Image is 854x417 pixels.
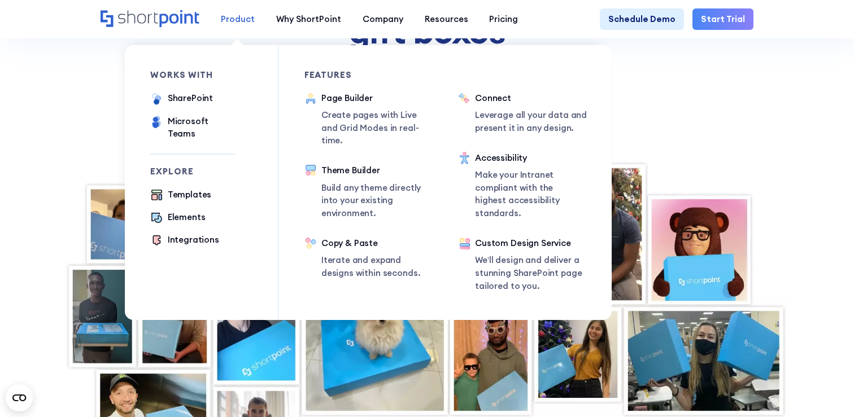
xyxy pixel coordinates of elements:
div: Product [221,13,255,26]
p: Make your Intranet compliant with the highest accessibility standards. [475,169,586,220]
a: Start Trial [692,8,753,30]
div: Templates [168,188,212,201]
a: Copy & PasteIterate and expand designs within seconds. [304,237,433,280]
div: Pricing [489,13,518,26]
p: Build any theme directly into your existing environment. [321,182,433,220]
iframe: Chat Widget [798,363,854,417]
a: Integrations [150,234,219,248]
div: works with [150,71,235,79]
p: We’ll design and deliver a stunning SharePoint page tailored to you. [475,254,586,292]
a: Custom Design ServiceWe’ll design and deliver a stunning SharePoint page tailored to you. [458,237,586,295]
p: Leverage all your data and present it in any design. [475,109,588,134]
div: SharePoint [168,92,213,105]
div: Microsoft Teams [168,115,236,141]
p: Create pages with Live and Grid Modes in real-time. [321,109,434,147]
div: Features [304,71,433,79]
div: Copy & Paste [321,237,433,250]
p: Iterate and expand designs within seconds. [321,254,433,279]
div: Accessibility [475,152,586,165]
a: Schedule Demo [600,8,684,30]
a: Why ShortPoint [265,8,352,30]
div: Page Builder [321,92,434,105]
a: ConnectLeverage all your data and present it in any design. [458,92,588,135]
a: AccessibilityMake your Intranet compliant with the highest accessibility standards. [458,152,586,220]
div: Custom Design Service [475,237,586,250]
a: Templates [150,188,211,203]
a: SharePoint [150,92,213,107]
a: Resources [414,8,479,30]
a: Product [210,8,265,30]
a: Elements [150,211,205,225]
div: Explore [150,167,235,175]
a: Company [352,8,414,30]
div: Theme Builder [321,164,433,177]
div: Integrations [168,234,219,247]
a: Pricing [478,8,529,30]
a: Theme BuilderBuild any theme directly into your existing environment. [304,164,433,220]
a: Microsoft Teams [150,115,235,141]
button: Open CMP widget [6,384,33,411]
div: Why ShortPoint [276,13,341,26]
div: Elements [168,211,206,224]
a: Page BuilderCreate pages with Live and Grid Modes in real-time. [304,92,434,147]
a: Home [101,10,200,28]
div: Connect [475,92,588,105]
div: Company [363,13,403,26]
div: Resources [425,13,468,26]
